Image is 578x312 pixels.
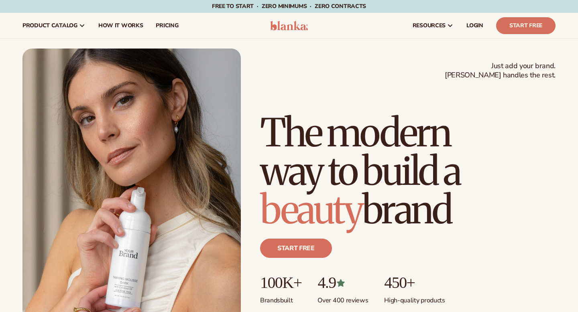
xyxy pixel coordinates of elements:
[406,13,460,38] a: resources
[445,61,556,80] span: Just add your brand. [PERSON_NAME] handles the rest.
[149,13,185,38] a: pricing
[496,17,556,34] a: Start Free
[260,113,556,229] h1: The modern way to build a brand
[260,292,301,305] p: Brands built
[98,22,143,29] span: How It Works
[16,13,92,38] a: product catalog
[384,274,445,292] p: 450+
[413,22,446,29] span: resources
[156,22,178,29] span: pricing
[384,292,445,305] p: High-quality products
[466,22,483,29] span: LOGIN
[212,2,366,10] span: Free to start · ZERO minimums · ZERO contracts
[22,22,77,29] span: product catalog
[260,274,301,292] p: 100K+
[260,186,362,234] span: beauty
[317,274,368,292] p: 4.9
[460,13,490,38] a: LOGIN
[260,239,332,258] a: Start free
[270,21,308,30] img: logo
[92,13,150,38] a: How It Works
[317,292,368,305] p: Over 400 reviews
